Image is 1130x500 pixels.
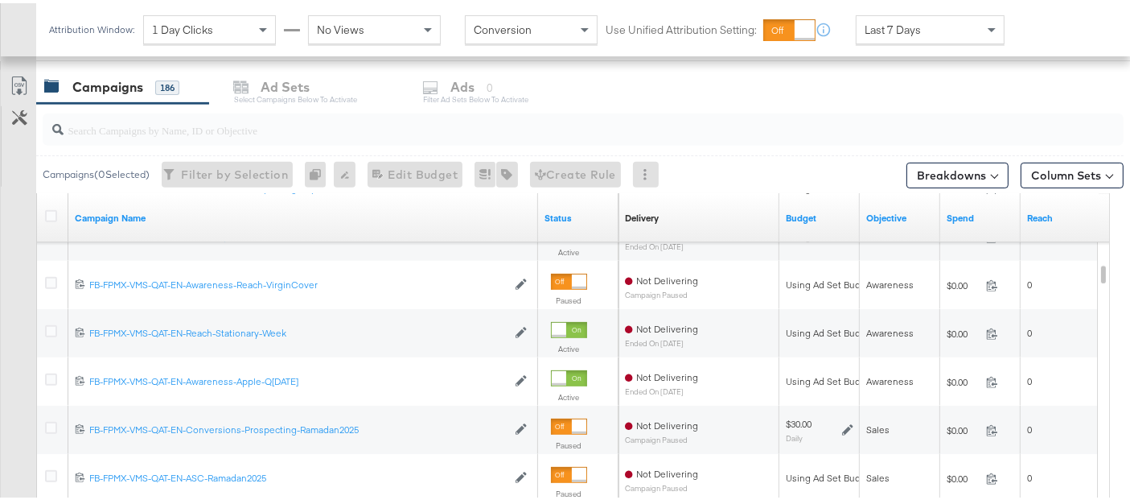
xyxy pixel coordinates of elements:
sub: ended on [DATE] [625,336,698,345]
div: FB-FPMX-VMS-QAT-EN-Awareness-Reach-VirginCover [89,275,507,288]
span: $0.00 [947,469,980,481]
label: Use Unified Attribution Setting: [606,19,757,35]
label: Paused [551,486,587,496]
a: Reflects the ability of your Ad Campaign to achieve delivery based on ad states, schedule and bud... [625,209,659,221]
span: 0 [1027,275,1032,287]
div: Using Ad Set Budget [786,469,875,481]
a: FB-FPMX-VMS-QAT-EN-Reach-Stationary-Week [89,324,507,337]
a: Your campaign's objective. [866,209,934,221]
span: $0.00 [947,324,980,337]
label: Active [551,244,587,254]
span: Not Delivering [636,416,698,428]
span: Awareness [866,372,914,384]
span: $0.00 [947,276,980,288]
span: Not Delivering [636,368,698,380]
span: Conversion [474,19,532,34]
span: 1 Day Clicks [152,19,213,34]
div: FB-FPMX-VMS-QAT-EN-Conversions-Prospecting-Ramadan2025 [89,420,507,433]
div: Using Ad Set Budget [786,275,875,288]
span: 0 [1027,372,1032,384]
div: FB-FPMX-VMS-QAT-EN-Reach-Stationary-Week [89,324,507,337]
div: 0 [305,159,334,184]
a: Your campaign name. [75,209,532,221]
a: The number of people your ad was served to. [1027,209,1095,221]
label: Paused [551,292,587,303]
a: FB-FPMX-VMS-QAT-EN-ASC-Ramadan2025 [89,469,507,482]
a: Shows the current state of your Ad Campaign. [544,209,612,221]
sub: Campaign Paused [625,287,698,296]
span: 0 [1027,469,1032,481]
span: Not Delivering [636,320,698,332]
div: Attribution Window: [48,21,135,32]
span: Not Delivering [636,271,698,283]
sub: ended on [DATE] [625,384,698,393]
a: The maximum amount you're willing to spend on your ads, on average each day or over the lifetime ... [786,209,853,221]
button: Breakdowns [906,159,1009,185]
a: FB-FPMX-VMS-QAT-EN-Awareness-Reach-VirginCover [89,275,507,289]
a: FB-FPMX-VMS-QAT-EN-Conversions-Prospecting-Ramadan2025 [89,420,507,434]
div: 186 [155,77,179,92]
sub: Campaign Paused [625,432,698,441]
a: FB-FPMX-VMS-QAT-EN-Awareness-Apple-Q[DATE] [89,372,507,386]
div: Campaigns [72,75,143,93]
span: 0 [1027,420,1032,432]
div: $30.00 [786,415,812,428]
span: Sales [866,469,890,481]
input: Search Campaigns by Name, ID or Objective [64,105,1028,136]
span: Awareness [866,324,914,336]
span: 0 [1027,324,1032,336]
span: Last 7 Days [865,19,921,34]
sub: Campaign Paused [625,481,698,490]
a: The total amount spent to date. [947,209,1014,221]
div: FB-FPMX-VMS-QAT-EN-ASC-Ramadan2025 [89,469,507,481]
button: Column Sets [1021,159,1124,185]
span: No Views [317,19,364,34]
span: $0.00 [947,421,980,433]
sub: ended on [DATE] [625,239,698,248]
label: Paused [551,437,587,448]
div: Campaigns ( 0 Selected) [43,164,150,179]
div: Delivery [625,209,659,221]
sub: Daily [786,430,803,440]
span: Sales [866,420,890,432]
span: $0.00 [947,373,980,385]
label: Active [551,341,587,351]
label: Active [551,389,587,399]
div: Using Ad Set Budget [786,324,875,337]
span: Awareness [866,275,914,287]
span: Not Delivering [636,465,698,477]
div: Using Ad Set Budget [786,372,875,385]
